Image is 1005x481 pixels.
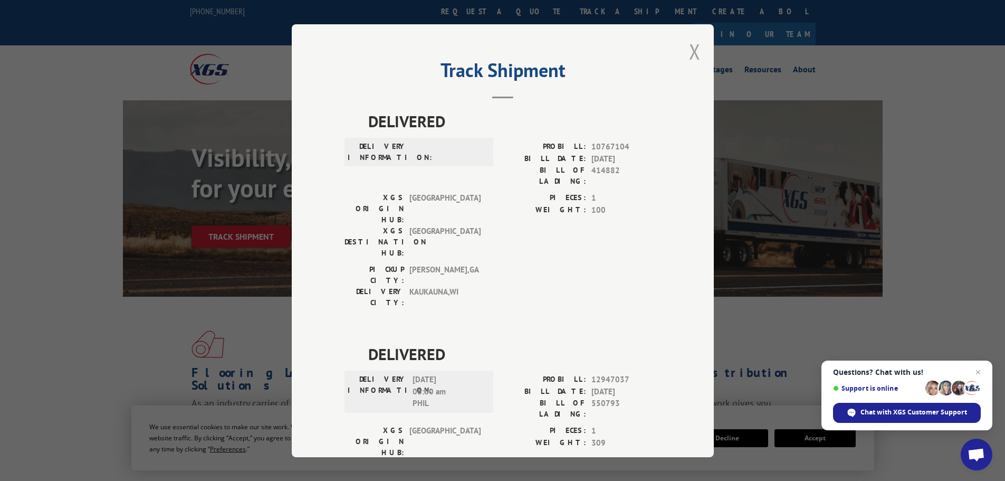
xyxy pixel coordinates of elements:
span: [GEOGRAPHIC_DATA] [409,225,481,259]
span: [PERSON_NAME] , GA [409,264,481,286]
span: [DATE] [591,153,661,165]
span: DELIVERED [368,342,661,366]
span: 1 [591,192,661,204]
span: Questions? Chat with us! [833,368,981,376]
span: [GEOGRAPHIC_DATA] [409,192,481,225]
label: WEIGHT: [503,204,586,216]
label: DELIVERY CITY: [344,286,404,308]
div: Open chat [961,439,992,470]
label: BILL DATE: [503,153,586,165]
span: 414882 [591,165,661,187]
span: [DATE] [591,385,661,398]
label: PIECES: [503,425,586,437]
label: DELIVERY INFORMATION: [348,374,407,410]
label: XGS ORIGIN HUB: [344,425,404,458]
label: PICKUP CITY: [344,264,404,286]
span: Support is online [833,384,922,392]
span: Close chat [972,366,984,379]
span: Chat with XGS Customer Support [860,408,967,417]
span: [GEOGRAPHIC_DATA] [409,425,481,458]
label: XGS ORIGIN HUB: [344,192,404,225]
label: PROBILL: [503,141,586,153]
span: [DATE] 06:00 am PHIL [413,374,484,410]
div: Chat with XGS Customer Support [833,403,981,423]
label: WEIGHT: [503,437,586,449]
label: PROBILL: [503,374,586,386]
span: 1 [591,425,661,437]
span: 100 [591,204,661,216]
span: KAUKAUNA , WI [409,286,481,308]
span: 12947037 [591,374,661,386]
label: BILL OF LADING: [503,165,586,187]
button: Close modal [689,37,701,65]
label: XGS DESTINATION HUB: [344,225,404,259]
label: BILL OF LADING: [503,398,586,420]
label: DELIVERY INFORMATION: [348,141,407,163]
label: BILL DATE: [503,385,586,398]
span: 10767104 [591,141,661,153]
span: DELIVERED [368,109,661,133]
label: PIECES: [503,192,586,204]
span: 550793 [591,398,661,420]
span: 309 [591,437,661,449]
h2: Track Shipment [344,63,661,83]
